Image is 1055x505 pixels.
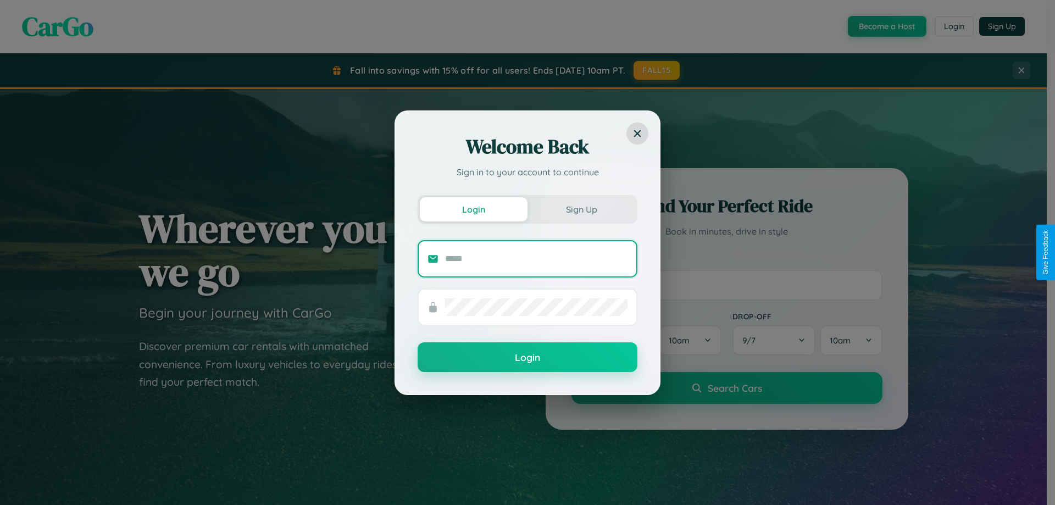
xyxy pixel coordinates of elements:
[527,197,635,221] button: Sign Up
[418,342,637,372] button: Login
[418,134,637,160] h2: Welcome Back
[1042,230,1050,275] div: Give Feedback
[418,165,637,179] p: Sign in to your account to continue
[420,197,527,221] button: Login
